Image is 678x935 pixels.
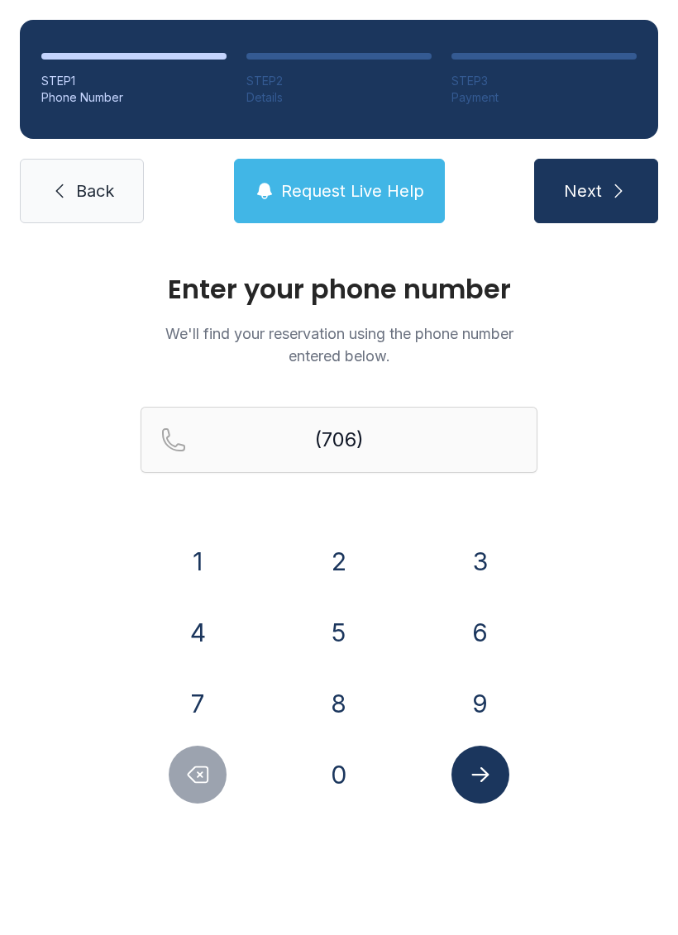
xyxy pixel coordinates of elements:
div: Details [246,89,432,106]
p: We'll find your reservation using the phone number entered below. [141,322,537,367]
span: Request Live Help [281,179,424,203]
div: Phone Number [41,89,227,106]
span: Next [564,179,602,203]
button: 0 [310,746,368,804]
div: STEP 1 [41,73,227,89]
div: STEP 3 [451,73,637,89]
div: Payment [451,89,637,106]
span: Back [76,179,114,203]
button: Delete number [169,746,227,804]
button: 4 [169,603,227,661]
input: Reservation phone number [141,407,537,473]
div: STEP 2 [246,73,432,89]
button: 2 [310,532,368,590]
button: 8 [310,675,368,732]
button: 3 [451,532,509,590]
button: 6 [451,603,509,661]
button: 5 [310,603,368,661]
button: 7 [169,675,227,732]
button: 9 [451,675,509,732]
button: 1 [169,532,227,590]
button: Submit lookup form [451,746,509,804]
h1: Enter your phone number [141,276,537,303]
